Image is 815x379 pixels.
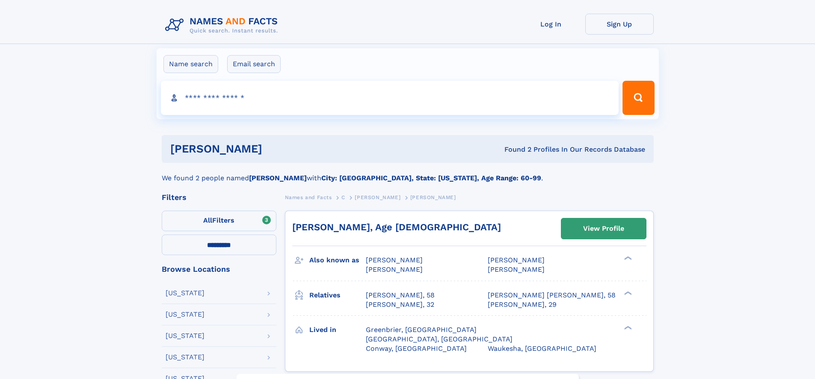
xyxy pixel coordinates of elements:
[170,144,383,154] h1: [PERSON_NAME]
[366,326,477,334] span: Greenbrier, [GEOGRAPHIC_DATA]
[561,218,646,239] a: View Profile
[166,290,204,297] div: [US_STATE]
[488,256,545,264] span: [PERSON_NAME]
[383,145,645,154] div: Found 2 Profiles In Our Records Database
[162,265,276,273] div: Browse Locations
[355,194,400,200] span: [PERSON_NAME]
[366,291,435,300] a: [PERSON_NAME], 58
[309,323,366,337] h3: Lived in
[161,81,619,115] input: search input
[622,256,632,261] div: ❯
[166,354,204,361] div: [US_STATE]
[292,222,501,232] a: [PERSON_NAME], Age [DEMOGRAPHIC_DATA]
[583,219,624,238] div: View Profile
[366,256,423,264] span: [PERSON_NAME]
[162,194,276,201] div: Filters
[163,55,218,73] label: Name search
[162,14,285,37] img: Logo Names and Facts
[321,174,541,182] b: City: [GEOGRAPHIC_DATA], State: [US_STATE], Age Range: 60-99
[517,14,585,35] a: Log In
[162,211,276,231] label: Filters
[366,300,434,309] a: [PERSON_NAME], 32
[166,311,204,318] div: [US_STATE]
[366,265,423,273] span: [PERSON_NAME]
[162,163,654,183] div: We found 2 people named with .
[355,192,400,203] a: [PERSON_NAME]
[227,55,281,73] label: Email search
[622,290,632,296] div: ❯
[366,335,513,343] span: [GEOGRAPHIC_DATA], [GEOGRAPHIC_DATA]
[203,216,212,224] span: All
[488,300,557,309] a: [PERSON_NAME], 29
[309,253,366,267] h3: Also known as
[285,192,332,203] a: Names and Facts
[488,344,596,353] span: Waukesha, [GEOGRAPHIC_DATA]
[341,192,345,203] a: C
[341,194,345,200] span: C
[622,81,654,115] button: Search Button
[622,325,632,330] div: ❯
[488,265,545,273] span: [PERSON_NAME]
[309,288,366,303] h3: Relatives
[249,174,307,182] b: [PERSON_NAME]
[585,14,654,35] a: Sign Up
[488,291,616,300] a: [PERSON_NAME] [PERSON_NAME], 58
[166,332,204,339] div: [US_STATE]
[410,194,456,200] span: [PERSON_NAME]
[366,344,467,353] span: Conway, [GEOGRAPHIC_DATA]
